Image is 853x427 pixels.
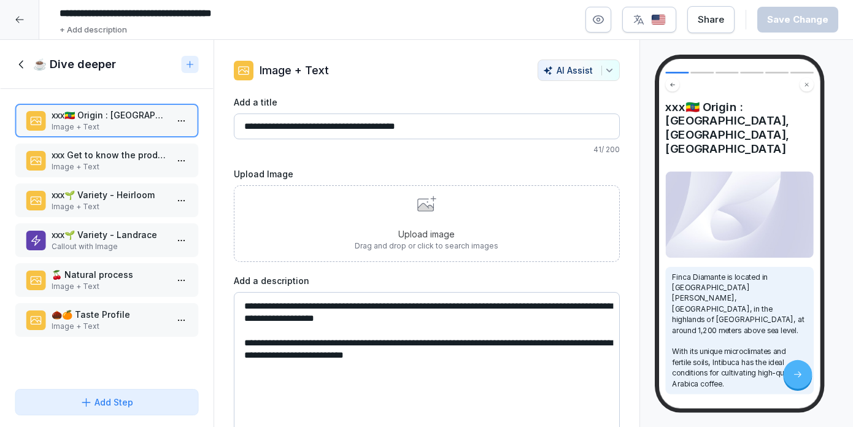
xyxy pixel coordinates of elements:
p: Image + Text [52,201,167,212]
div: xxx🇪🇹 Origin : [GEOGRAPHIC_DATA], [GEOGRAPHIC_DATA], [GEOGRAPHIC_DATA]Image + Text [15,104,199,137]
p: Callout with Image [52,241,167,252]
div: Add Step [80,396,133,409]
div: Share [698,13,724,26]
div: 🍒 Natural processImage + Text [15,263,199,297]
p: xxx Get to know the producer : Dimtu Farm [52,148,167,161]
div: xxx Get to know the producer : Dimtu FarmImage + Text [15,144,199,177]
p: xxx🌱 Variety - Heirloom [52,188,167,201]
img: us.svg [651,14,666,26]
label: Add a description [234,274,620,287]
h1: ☕ Dive deeper [33,57,116,72]
div: AI Assist [543,65,614,75]
p: Image + Text [52,121,167,133]
img: Image and Text preview image [665,171,814,258]
p: Finca Diamante is located in [GEOGRAPHIC_DATA][PERSON_NAME], [GEOGRAPHIC_DATA], in the highlands ... [672,272,807,389]
p: xxx🇪🇹 Origin : [GEOGRAPHIC_DATA], [GEOGRAPHIC_DATA], [GEOGRAPHIC_DATA] [52,109,167,121]
p: Image + Text [260,62,329,79]
div: 🌰🍊 Taste ProfileImage + Text [15,303,199,337]
div: Save Change [767,13,828,26]
p: Image + Text [52,161,167,172]
div: xxx🌱 Variety - LandraceCallout with Image [15,223,199,257]
button: Save Change [757,7,838,33]
p: + Add description [60,24,127,36]
p: Image + Text [52,321,167,332]
p: Upload image [355,228,498,240]
p: Image + Text [52,281,167,292]
button: Add Step [15,389,199,415]
h4: xxx🇪🇹 Origin : [GEOGRAPHIC_DATA], [GEOGRAPHIC_DATA], [GEOGRAPHIC_DATA] [665,100,814,156]
label: Upload Image [234,167,620,180]
button: AI Assist [538,60,620,81]
div: xxx🌱 Variety - HeirloomImage + Text [15,183,199,217]
p: 🌰🍊 Taste Profile [52,308,167,321]
button: Share [687,6,735,33]
p: 41 / 200 [234,144,620,155]
p: 🍒 Natural process [52,268,167,281]
label: Add a title [234,96,620,109]
p: xxx🌱 Variety - Landrace [52,228,167,241]
p: Drag and drop or click to search images [355,240,498,252]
